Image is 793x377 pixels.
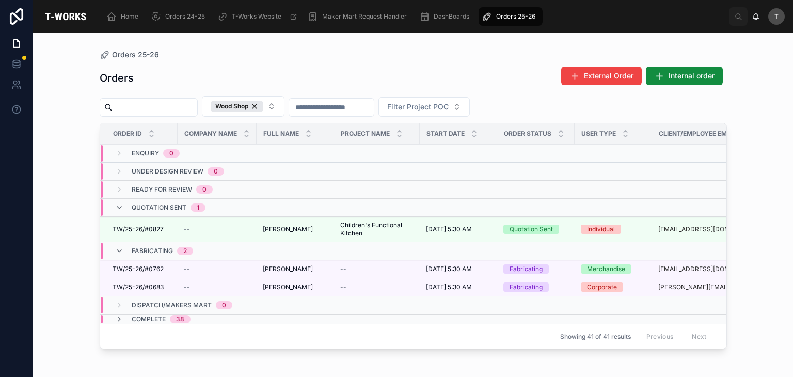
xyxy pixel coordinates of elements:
[658,225,750,233] a: [EMAIL_ADDRESS][DOMAIN_NAME]
[305,7,414,26] a: Maker Mart Request Handler
[113,225,164,233] span: TW/25-26/#0827
[232,12,281,21] span: T-Works Website
[202,185,207,194] div: 0
[340,265,414,273] a: --
[113,265,171,273] a: TW/25-26/#0762
[184,265,250,273] a: --
[263,130,299,138] span: Full Name
[341,130,390,138] span: Project Name
[100,71,134,85] h1: Orders
[263,283,313,291] span: [PERSON_NAME]
[510,264,543,274] div: Fabricating
[658,265,750,273] a: [EMAIL_ADDRESS][DOMAIN_NAME]
[222,301,226,309] div: 0
[560,333,631,341] span: Showing 41 of 41 results
[214,7,303,26] a: T-Works Website
[426,265,491,273] a: [DATE] 5:30 AM
[132,247,173,255] span: Fabricating
[434,12,469,21] span: DashBoards
[426,283,472,291] span: [DATE] 5:30 AM
[183,247,187,255] div: 2
[184,225,250,233] a: --
[496,12,535,21] span: Orders 25-26
[211,101,263,112] button: Unselect WOOD_SHOP
[340,265,346,273] span: --
[426,283,491,291] a: [DATE] 5:30 AM
[263,265,328,273] a: [PERSON_NAME]
[510,225,553,234] div: Quotation Sent
[100,50,159,60] a: Orders 25-26
[322,12,407,21] span: Maker Mart Request Handler
[584,71,633,81] span: External Order
[503,225,568,234] a: Quotation Sent
[98,5,729,28] div: scrollable content
[176,315,184,323] div: 38
[479,7,543,26] a: Orders 25-26
[184,225,190,233] span: --
[132,301,212,309] span: Dispatch/Makers Mart
[340,283,414,291] a: --
[659,130,737,138] span: Client/Employee Email
[211,101,263,112] div: Wood Shop
[581,282,646,292] a: Corporate
[426,225,491,233] a: [DATE] 5:30 AM
[340,221,414,238] a: Children's Functional Kitchen
[148,7,212,26] a: Orders 24-25
[132,167,203,176] span: Under Design Review
[581,130,616,138] span: User Type
[165,12,205,21] span: Orders 24-25
[426,265,472,273] span: [DATE] 5:30 AM
[132,185,192,194] span: Ready for Review
[581,225,646,234] a: Individual
[340,283,346,291] span: --
[113,283,164,291] span: TW/25-26/#0683
[416,7,477,26] a: DashBoards
[113,283,171,291] a: TW/25-26/#0683
[503,282,568,292] a: Fabricating
[103,7,146,26] a: Home
[169,149,173,158] div: 0
[561,67,642,85] button: External Order
[774,12,779,21] span: T
[587,264,625,274] div: Merchandise
[184,283,250,291] a: --
[658,283,750,291] a: [PERSON_NAME][EMAIL_ADDRESS][DOMAIN_NAME]
[581,264,646,274] a: Merchandise
[113,225,171,233] a: TW/25-26/#0827
[184,265,190,273] span: --
[387,102,449,112] span: Filter Project POC
[263,225,328,233] a: [PERSON_NAME]
[41,8,90,25] img: App logo
[202,96,284,117] button: Select Button
[184,130,237,138] span: Company Name
[214,167,218,176] div: 0
[197,203,199,212] div: 1
[669,71,715,81] span: Internal order
[263,225,313,233] span: [PERSON_NAME]
[504,130,551,138] span: Order Status
[426,130,465,138] span: Start Date
[587,225,615,234] div: Individual
[113,265,164,273] span: TW/25-26/#0762
[112,50,159,60] span: Orders 25-26
[132,203,186,212] span: Quotation Sent
[121,12,138,21] span: Home
[132,149,159,158] span: Enquiry
[426,225,472,233] span: [DATE] 5:30 AM
[503,264,568,274] a: Fabricating
[510,282,543,292] div: Fabricating
[263,283,328,291] a: [PERSON_NAME]
[646,67,723,85] button: Internal order
[184,283,190,291] span: --
[378,97,470,117] button: Select Button
[263,265,313,273] span: [PERSON_NAME]
[113,130,142,138] span: Order ID
[132,315,166,323] span: Complete
[587,282,617,292] div: Corporate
